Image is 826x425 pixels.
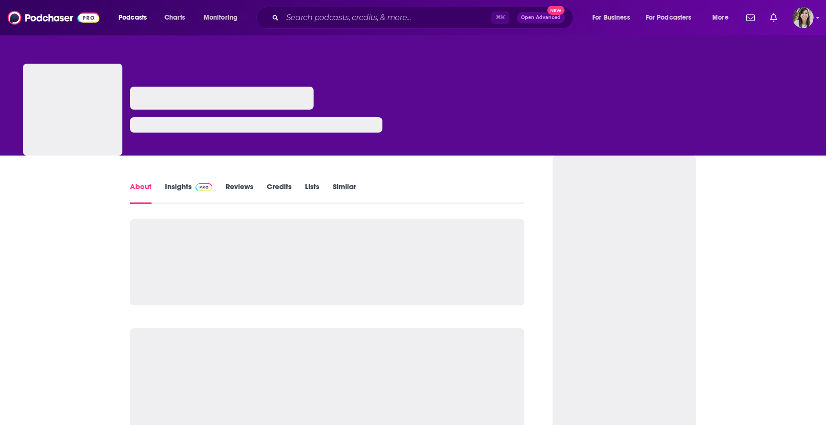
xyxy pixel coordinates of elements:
[517,12,565,23] button: Open AdvancedNew
[706,10,740,25] button: open menu
[586,10,642,25] button: open menu
[491,11,509,24] span: ⌘ K
[646,11,692,24] span: For Podcasters
[521,15,561,20] span: Open Advanced
[130,182,152,204] a: About
[712,11,728,24] span: More
[742,10,759,26] a: Show notifications dropdown
[265,7,582,29] div: Search podcasts, credits, & more...
[8,9,99,27] img: Podchaser - Follow, Share and Rate Podcasts
[592,11,630,24] span: For Business
[197,10,250,25] button: open menu
[333,182,356,204] a: Similar
[283,10,491,25] input: Search podcasts, credits, & more...
[640,10,706,25] button: open menu
[793,7,814,28] button: Show profile menu
[793,7,814,28] img: User Profile
[165,182,212,204] a: InsightsPodchaser Pro
[164,11,185,24] span: Charts
[547,6,565,15] span: New
[158,10,191,25] a: Charts
[196,183,212,191] img: Podchaser Pro
[766,10,781,26] a: Show notifications dropdown
[119,11,147,24] span: Podcasts
[267,182,292,204] a: Credits
[305,182,319,204] a: Lists
[226,182,253,204] a: Reviews
[204,11,238,24] span: Monitoring
[793,7,814,28] span: Logged in as devinandrade
[112,10,159,25] button: open menu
